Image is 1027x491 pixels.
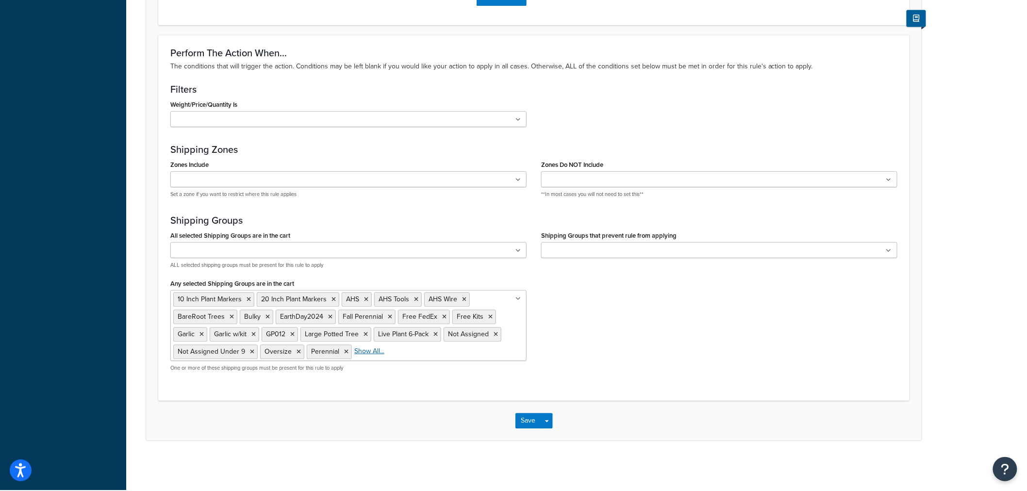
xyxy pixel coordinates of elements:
span: Free FedEx [402,311,437,322]
h3: Shipping Zones [170,144,897,155]
span: Not Assigned Under 9 [178,346,245,357]
span: Large Potted Tree [305,329,359,339]
span: Garlic w/kit [214,329,247,339]
span: Fall Perennial [343,311,383,322]
button: Save [515,413,542,428]
span: 20 Inch Plant Markers [261,294,327,304]
span: AHS Tools [379,294,409,304]
button: Show Help Docs [907,10,926,27]
p: The conditions that will trigger the action. Conditions may be left blank if you would like your ... [170,61,897,72]
span: Live Plant 6-Pack [378,329,429,339]
span: EarthDay2024 [280,311,323,322]
h3: Shipping Groups [170,215,897,226]
label: Shipping Groups that prevent rule from applying [541,232,677,239]
span: AHS [346,294,359,304]
span: Perennial [311,346,339,357]
label: Zones Do NOT Include [541,161,603,168]
label: All selected Shipping Groups are in the cart [170,232,290,239]
span: BareRoot Trees [178,311,225,322]
span: 10 Inch Plant Markers [178,294,242,304]
span: GP012 [266,329,285,339]
p: One or more of these shipping groups must be present for this rule to apply [170,364,527,372]
button: Open Resource Center [993,457,1017,481]
p: **In most cases you will not need to set this** [541,191,897,198]
label: Zones Include [170,161,209,168]
span: AHS Wire [429,294,457,304]
p: ALL selected shipping groups must be present for this rule to apply [170,262,527,269]
h3: Perform The Action When... [170,48,897,58]
h3: Filters [170,84,897,95]
label: Any selected Shipping Groups are in the cart [170,280,294,287]
label: Weight/Price/Quantity Is [170,101,237,108]
span: Free Kits [457,311,483,322]
a: Show All... [354,346,384,356]
span: Oversize [265,346,292,357]
span: Garlic [178,329,195,339]
span: Bulky [244,311,261,322]
span: Not Assigned [448,329,489,339]
p: Set a zone if you want to restrict where this rule applies [170,191,527,198]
